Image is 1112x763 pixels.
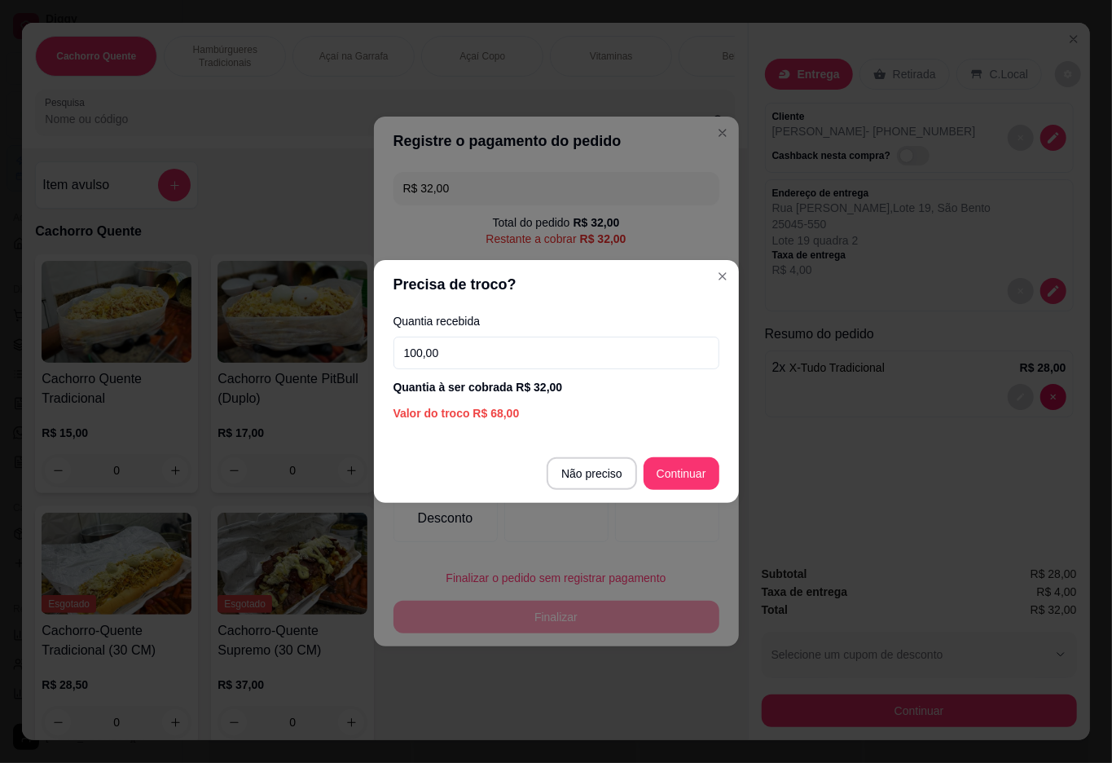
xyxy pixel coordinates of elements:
[547,457,637,490] button: Não preciso
[393,315,719,327] label: Quantia recebida
[710,263,736,289] button: Close
[644,457,719,490] button: Continuar
[393,405,719,421] div: Valor do troco R$ 68,00
[374,260,739,309] header: Precisa de troco?
[393,379,719,395] div: Quantia à ser cobrada R$ 32,00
